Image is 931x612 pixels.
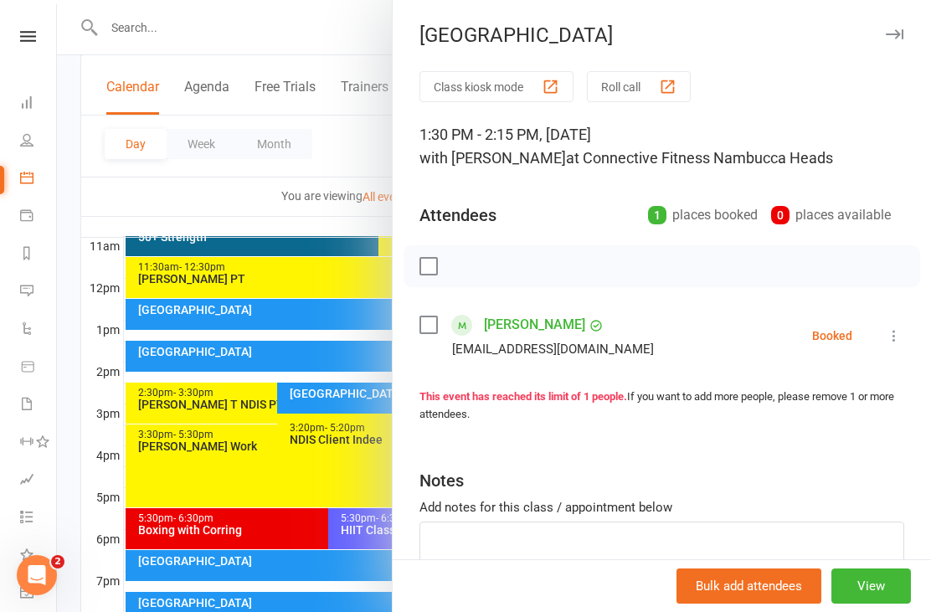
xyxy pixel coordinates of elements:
[419,390,627,403] strong: This event has reached its limit of 1 people.
[831,568,911,604] button: View
[484,311,585,338] a: [PERSON_NAME]
[452,338,654,360] div: [EMAIL_ADDRESS][DOMAIN_NAME]
[771,203,891,227] div: places available
[419,388,904,424] div: If you want to add more people, please remove 1 or more attendees.
[587,71,691,102] button: Roll call
[393,23,931,47] div: [GEOGRAPHIC_DATA]
[20,85,58,123] a: Dashboard
[812,330,852,342] div: Booked
[419,123,904,170] div: 1:30 PM - 2:15 PM, [DATE]
[566,149,833,167] span: at Connective Fitness Nambucca Heads
[419,469,464,492] div: Notes
[17,555,57,595] iframe: Intercom live chat
[419,149,566,167] span: with [PERSON_NAME]
[20,236,58,274] a: Reports
[419,71,574,102] button: Class kiosk mode
[20,161,58,198] a: Calendar
[20,462,58,500] a: Assessments
[20,349,58,387] a: Product Sales
[20,537,58,575] a: What's New
[771,206,790,224] div: 0
[419,203,496,227] div: Attendees
[20,123,58,161] a: People
[676,568,821,604] button: Bulk add attendees
[51,555,64,568] span: 2
[648,206,666,224] div: 1
[20,198,58,236] a: Payments
[419,497,904,517] div: Add notes for this class / appointment below
[648,203,758,227] div: places booked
